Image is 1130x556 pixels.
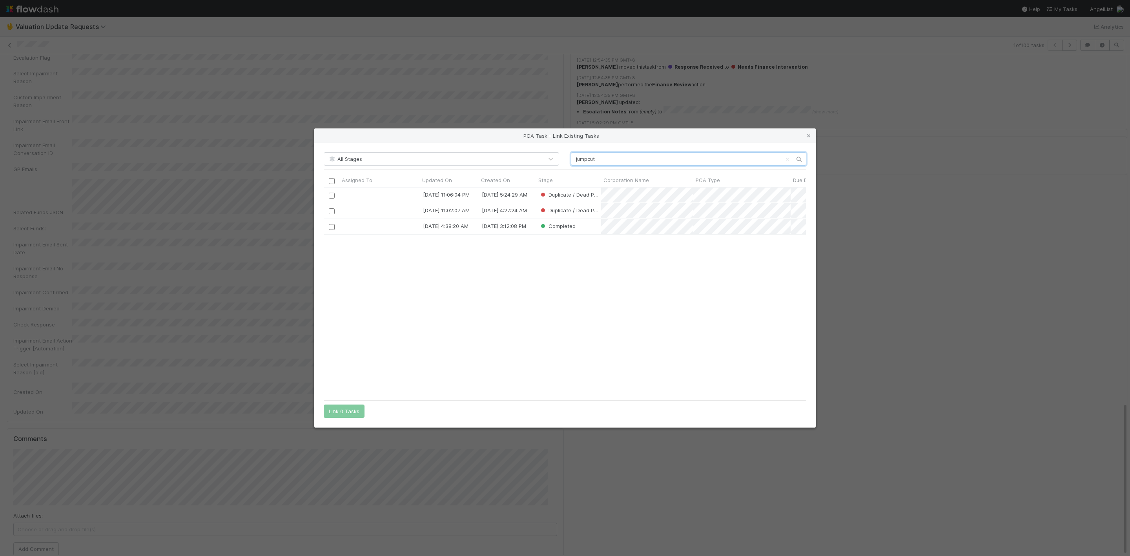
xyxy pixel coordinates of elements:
div: Completed [539,222,576,230]
input: Toggle All Rows Selected [329,178,335,184]
span: Assigned To [342,176,372,184]
span: Stage [538,176,553,184]
input: Toggle Row Selected [329,224,335,230]
div: [DATE] 3:12:08 PM [482,222,526,230]
span: PCA Type [696,176,720,184]
span: Corporation Name [603,176,649,184]
div: [DATE] 5:24:29 AM [482,191,527,199]
div: Duplicate / Dead PCAs [539,191,601,199]
span: Updated On [422,176,452,184]
span: All Stages [328,156,362,162]
div: PCA Task - Link Existing Tasks [314,129,816,143]
input: Toggle Row Selected [329,208,335,214]
div: [DATE] 4:38:20 AM [423,222,468,230]
button: Link 0 Tasks [324,405,365,418]
span: Duplicate / Dead PCAs [539,207,604,213]
div: [DATE] 11:02:07 AM [423,206,470,214]
input: Search [571,152,806,166]
span: Due Date [793,176,816,184]
input: Toggle Row Selected [329,193,335,199]
span: Duplicate / Dead PCAs [539,191,604,198]
div: [DATE] 11:06:04 PM [423,191,470,199]
div: [DATE] 4:27:24 AM [482,206,527,214]
span: Created On [481,176,510,184]
div: Duplicate / Dead PCAs [539,206,601,214]
button: Clear search [784,153,791,166]
span: Completed [539,223,576,229]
